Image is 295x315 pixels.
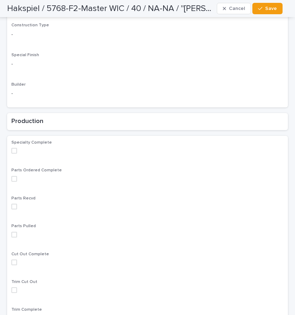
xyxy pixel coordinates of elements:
[229,6,245,11] span: Cancel
[11,168,62,172] span: Parts Ordered Complete
[11,140,52,145] span: Specialty Complete
[11,252,49,256] span: Cut Out Complete
[11,90,284,97] p: -
[11,53,39,57] span: Special Finish
[252,3,283,14] button: Save
[11,60,284,68] p: -
[7,4,214,14] h2: Hakspiel / 5768-F2-Master WIC / 40 / NA-NA / "Westphall Custom Builders, LLC" / Marc Zaiontz
[11,224,36,228] span: Parts Pulled
[11,117,284,126] h2: Production
[11,280,37,284] span: Trim Cut Out
[217,3,251,14] button: Cancel
[11,82,26,87] span: Builder
[11,196,36,201] span: Parts Recvd
[11,31,284,38] p: -
[11,308,42,312] span: Trim Complete
[11,23,49,27] span: Construction Type
[265,6,277,11] span: Save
